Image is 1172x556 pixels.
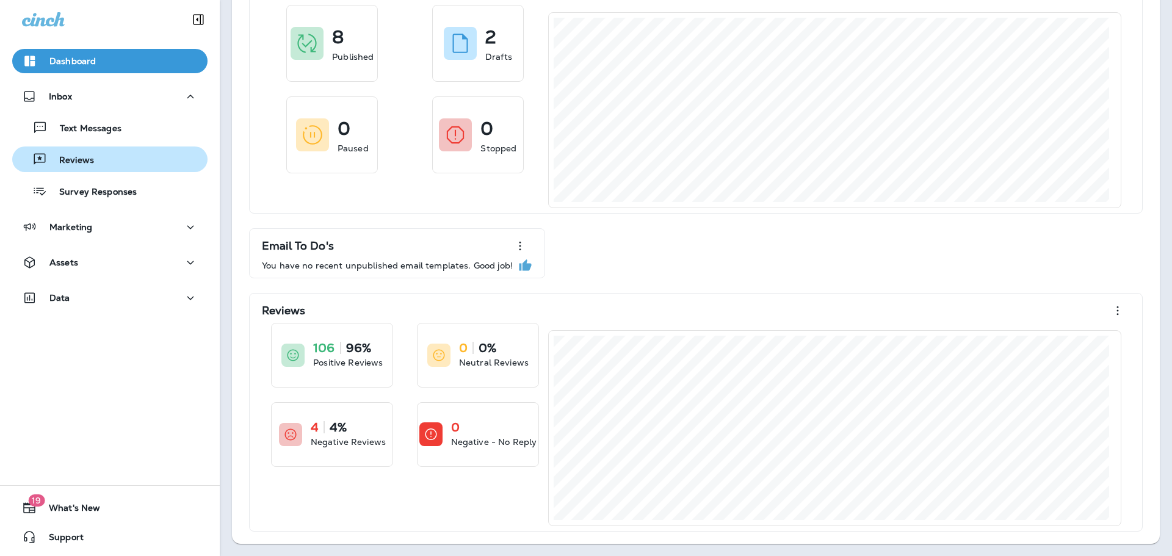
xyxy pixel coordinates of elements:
[47,187,137,198] p: Survey Responses
[12,84,208,109] button: Inbox
[332,51,374,63] p: Published
[262,240,334,252] p: Email To Do's
[12,215,208,239] button: Marketing
[262,261,513,270] p: You have no recent unpublished email templates. Good job!
[311,421,319,433] p: 4
[12,496,208,520] button: 19What's New
[49,56,96,66] p: Dashboard
[485,31,496,43] p: 2
[338,123,350,135] p: 0
[313,342,335,354] p: 106
[48,123,121,135] p: Text Messages
[47,155,94,167] p: Reviews
[12,178,208,204] button: Survey Responses
[49,222,92,232] p: Marketing
[181,7,215,32] button: Collapse Sidebar
[485,51,512,63] p: Drafts
[12,525,208,549] button: Support
[346,342,371,354] p: 96%
[49,293,70,303] p: Data
[332,31,344,43] p: 8
[313,356,383,369] p: Positive Reviews
[28,494,45,507] span: 19
[459,356,529,369] p: Neutral Reviews
[479,342,496,354] p: 0%
[311,436,386,448] p: Negative Reviews
[49,92,72,101] p: Inbox
[37,503,100,518] span: What's New
[12,250,208,275] button: Assets
[12,286,208,310] button: Data
[37,532,84,547] span: Support
[49,258,78,267] p: Assets
[12,49,208,73] button: Dashboard
[338,142,369,154] p: Paused
[330,421,347,433] p: 4%
[12,115,208,140] button: Text Messages
[451,436,537,448] p: Negative - No Reply
[451,421,460,433] p: 0
[262,305,305,317] p: Reviews
[459,342,468,354] p: 0
[12,146,208,172] button: Reviews
[480,142,516,154] p: Stopped
[480,123,493,135] p: 0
